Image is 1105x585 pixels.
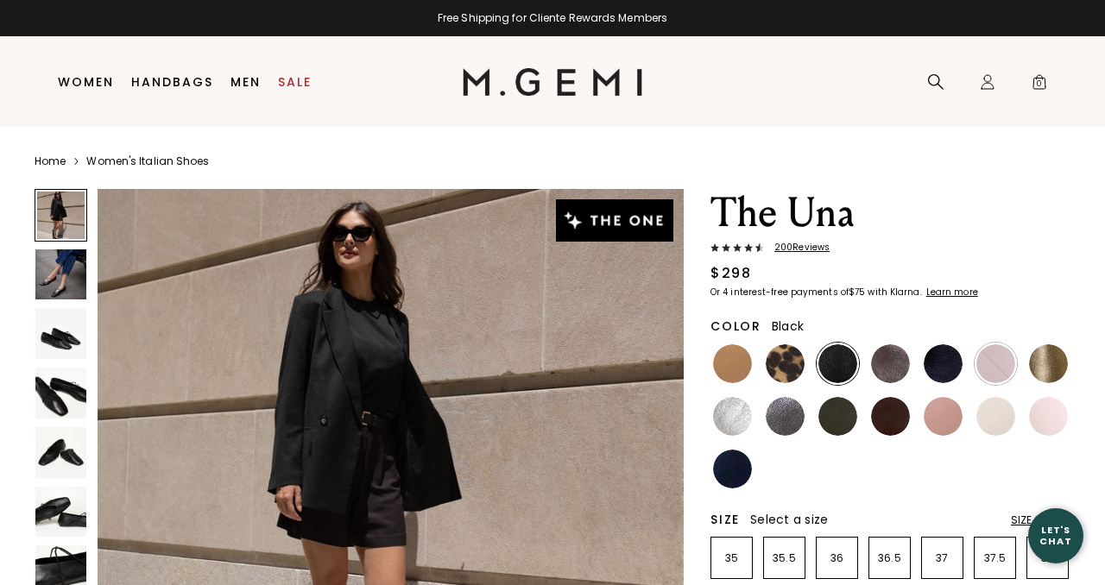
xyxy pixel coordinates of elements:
[975,551,1015,565] p: 37.5
[131,75,213,89] a: Handbags
[1029,344,1068,383] img: Gold
[710,286,849,299] klarna-placement-style-body: Or 4 interest-free payments of
[278,75,312,89] a: Sale
[925,287,978,298] a: Learn more
[976,344,1015,383] img: Burgundy
[35,368,86,418] img: The Una
[35,249,86,300] img: The Una
[750,511,828,528] span: Select a size
[86,154,209,168] a: Women's Italian Shoes
[710,513,740,526] h2: Size
[1031,77,1048,94] span: 0
[764,242,830,253] span: 200 Review s
[713,450,752,488] img: Navy
[926,286,978,299] klarna-placement-style-cta: Learn more
[710,189,1070,237] h1: The Una
[35,427,86,478] img: The Una
[1028,525,1083,546] div: Let's Chat
[817,551,857,565] p: 36
[924,344,963,383] img: Midnight Blue
[1029,397,1068,436] img: Ballerina Pink
[766,344,805,383] img: Leopard Print
[976,397,1015,436] img: Ecru
[869,551,910,565] p: 36.5
[35,154,66,168] a: Home
[766,397,805,436] img: Gunmetal
[35,487,86,538] img: The Una
[463,68,643,96] img: M.Gemi
[710,242,1070,256] a: 200Reviews
[922,551,963,565] p: 37
[772,318,804,335] span: Black
[868,286,924,299] klarna-placement-style-body: with Klarna
[818,344,857,383] img: Black
[871,397,910,436] img: Chocolate
[871,344,910,383] img: Cocoa
[710,319,761,333] h2: Color
[764,551,805,565] p: 35.5
[849,286,865,299] klarna-placement-style-amount: $75
[710,263,751,284] div: $298
[711,551,752,565] p: 35
[58,75,114,89] a: Women
[556,199,673,242] img: The One tag
[713,397,752,436] img: Silver
[818,397,857,436] img: Military
[924,397,963,436] img: Antique Rose
[1027,551,1068,565] p: 38
[35,308,86,359] img: The Una
[230,75,261,89] a: Men
[1011,513,1070,527] div: Size Chart
[713,344,752,383] img: Light Tan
